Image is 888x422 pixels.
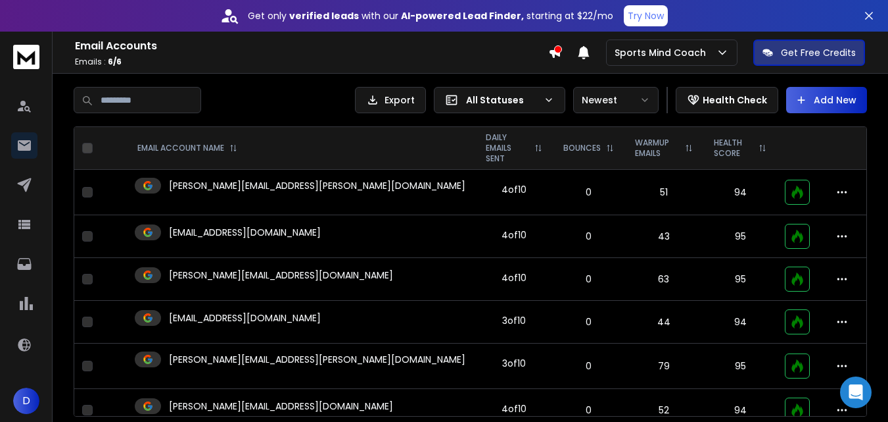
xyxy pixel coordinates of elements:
[624,5,668,26] button: Try Now
[753,40,865,66] button: Get Free Credits
[502,228,526,242] div: 4 of 10
[502,314,526,327] div: 3 of 10
[703,215,777,258] td: 95
[703,301,777,344] td: 94
[13,388,39,414] button: D
[703,170,777,215] td: 94
[561,186,617,199] p: 0
[169,226,321,239] p: [EMAIL_ADDRESS][DOMAIN_NAME]
[563,143,601,153] p: BOUNCES
[13,45,39,69] img: logo
[561,230,617,243] p: 0
[561,273,617,286] p: 0
[502,183,526,196] div: 4 of 10
[502,271,526,284] div: 4 of 10
[486,132,528,164] p: DAILY EMAILS SENT
[840,377,872,408] div: Open Intercom Messenger
[108,56,122,67] span: 6 / 6
[624,344,704,389] td: 79
[703,344,777,389] td: 95
[355,87,426,113] button: Export
[781,46,856,59] p: Get Free Credits
[624,258,704,301] td: 63
[561,359,617,373] p: 0
[615,46,711,59] p: Sports Mind Coach
[628,9,664,22] p: Try Now
[561,404,617,417] p: 0
[169,400,393,413] p: [PERSON_NAME][EMAIL_ADDRESS][DOMAIN_NAME]
[75,38,548,54] h1: Email Accounts
[502,402,526,415] div: 4 of 10
[624,301,704,344] td: 44
[75,57,548,67] p: Emails :
[786,87,867,113] button: Add New
[401,9,524,22] strong: AI-powered Lead Finder,
[561,315,617,329] p: 0
[169,353,465,366] p: [PERSON_NAME][EMAIL_ADDRESS][PERSON_NAME][DOMAIN_NAME]
[703,258,777,301] td: 95
[502,357,526,370] div: 3 of 10
[289,9,359,22] strong: verified leads
[573,87,659,113] button: Newest
[635,138,680,159] p: WARMUP EMAILS
[676,87,778,113] button: Health Check
[624,215,704,258] td: 43
[137,143,237,153] div: EMAIL ACCOUNT NAME
[703,93,767,107] p: Health Check
[169,179,465,192] p: [PERSON_NAME][EMAIL_ADDRESS][PERSON_NAME][DOMAIN_NAME]
[466,93,538,107] p: All Statuses
[714,138,753,159] p: HEALTH SCORE
[248,9,613,22] p: Get only with our starting at $22/mo
[169,269,393,282] p: [PERSON_NAME][EMAIL_ADDRESS][DOMAIN_NAME]
[624,170,704,215] td: 51
[169,311,321,325] p: [EMAIL_ADDRESS][DOMAIN_NAME]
